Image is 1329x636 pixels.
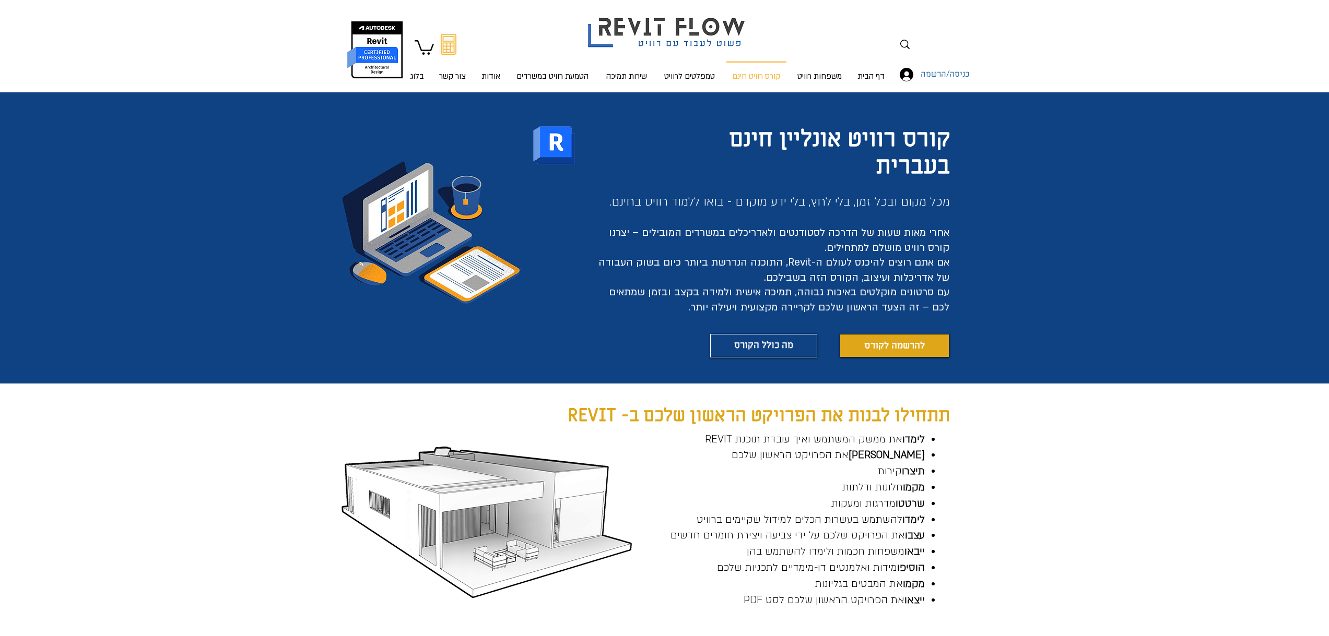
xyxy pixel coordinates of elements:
span: את הפרויקט שלכם על ידי צביעה ויצירת חומרים חדשים [671,529,925,542]
a: להרשמה לקורס [840,334,949,357]
img: autodesk certified professional in revit for architectural design יונתן אלדד [346,21,404,79]
span: הוסיפו [897,561,925,574]
span: את המבטים בגליונות [815,577,925,591]
span: ייצאו [904,593,925,607]
p: דף הבית [853,62,889,91]
p: טמפלטים לרוויט [660,62,719,91]
span: להשתמש בעשרות הכלים למידול שקיימים ברוויט [697,513,925,526]
span: כניסה/הרשמה [917,68,973,81]
button: כניסה/הרשמה [892,65,939,85]
a: דף הבית [850,61,892,82]
a: שירות תמיכה [598,61,656,82]
svg: מחשבון מעבר מאוטוקאד לרוויט [441,34,456,55]
p: אודות [477,62,504,91]
span: תתחילו לבנות את הפרויקט הראשון שלכם ב- REVIT [568,403,950,427]
p: משפחות רוויט [793,62,846,91]
span: את הפרויקט הראשון שלכם [732,448,925,462]
a: קורס רוויט חינם [723,61,790,82]
p: קורס רוויט חינם [728,63,784,91]
p: שירות תמיכה [602,62,651,91]
span: קירות [878,464,925,478]
a: מה כולל הקורס [710,334,817,357]
span: [PERSON_NAME] [849,448,925,462]
a: טמפלטים לרוויט [656,61,723,82]
span: להרשמה לקורס [864,339,925,352]
span: משפחות חכמות ולימדו להשתמש בהן [747,545,925,558]
img: Revit flow logo פשוט לעבוד עם רוויט [578,2,758,50]
span: שרטטו [896,497,925,510]
img: בית גל קונטור_edited.png [335,437,641,602]
span: קורס רוויט אונליין חינם בעברית [729,123,950,181]
span: לימדו [902,513,925,526]
img: רוויט לוגו [531,121,578,170]
span: עצבו [905,529,925,542]
span: מה כולל הקורס [734,338,793,353]
a: אודות [474,61,508,82]
span: עם סרטונים מוקלטים באיכות גבוהה, תמיכה אישית ולמידה בקצב ובזמן שמתאים לכם – זה הצעד הראשון שלכם ל... [609,285,949,314]
span: אחרי מאות שעות של הדרכה לסטודנטים ולאדריכלים במשרדים המובילים – יצרנו קורס רוויט מושלם למתחילים. ... [598,226,949,284]
span: את הפרויקט הראשון שלכם לסט PDF [744,593,925,607]
span: ייבאו [904,545,925,558]
a: משפחות רוויט [790,61,850,82]
span: חלונות ודלתות [842,481,925,494]
span: מקמו [903,481,925,494]
span: תיצרו [902,464,925,478]
p: בלוג [406,62,428,91]
span: מדרגות ומעקות [831,497,925,510]
img: בלוג.jpg [329,150,534,315]
span: מידות ואלמנטים דו-מימדיים לתכניות שלכם [717,561,925,574]
nav: אתר [397,61,892,82]
a: בלוג [403,61,431,82]
a: צור קשר [431,61,474,82]
a: הטמעת רוויט במשרדים [508,61,598,82]
span: מקמו [903,577,925,591]
p: צור קשר [435,62,470,91]
span: מכל מקום ובכל זמן, בלי לחץ, בלי ידע מוקדם - בואו ללמוד רוויט בחינם. [609,194,950,210]
p: הטמעת רוויט במשרדים [512,62,593,91]
span: לימדו [902,433,925,446]
span: את ממשק המשתמש ואיך עובדת תוכנת REVIT [705,433,925,446]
